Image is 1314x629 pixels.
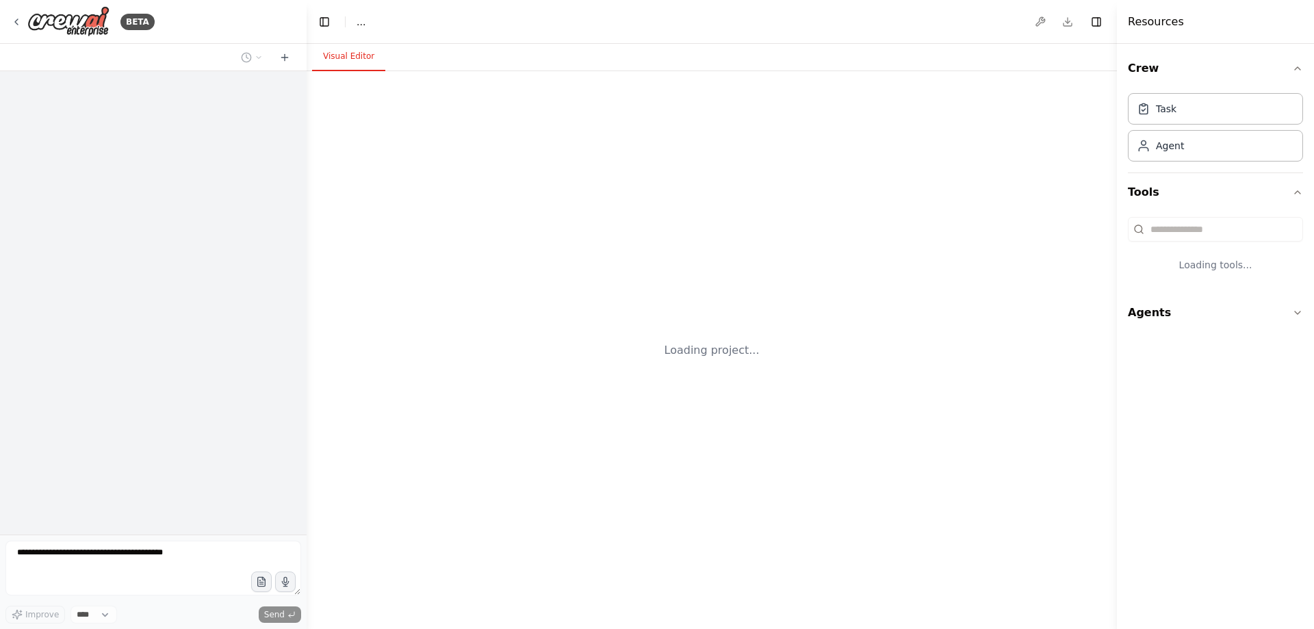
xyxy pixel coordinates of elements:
div: Crew [1128,88,1303,172]
button: Upload files [251,572,272,592]
button: Hide left sidebar [315,12,334,31]
button: Click to speak your automation idea [275,572,296,592]
button: Start a new chat [274,49,296,66]
div: Tools [1128,211,1303,294]
span: Send [264,609,285,620]
button: Crew [1128,49,1303,88]
button: Improve [5,606,65,624]
div: Loading project... [665,342,760,359]
h4: Resources [1128,14,1184,30]
nav: breadcrumb [357,15,365,29]
button: Send [259,606,301,623]
button: Tools [1128,173,1303,211]
div: Agent [1156,139,1184,153]
button: Agents [1128,294,1303,332]
span: ... [357,15,365,29]
img: Logo [27,6,109,37]
div: BETA [120,14,155,30]
div: Loading tools... [1128,247,1303,283]
span: Improve [25,609,59,620]
button: Hide right sidebar [1087,12,1106,31]
button: Switch to previous chat [235,49,268,66]
button: Visual Editor [312,42,385,71]
div: Task [1156,102,1176,116]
